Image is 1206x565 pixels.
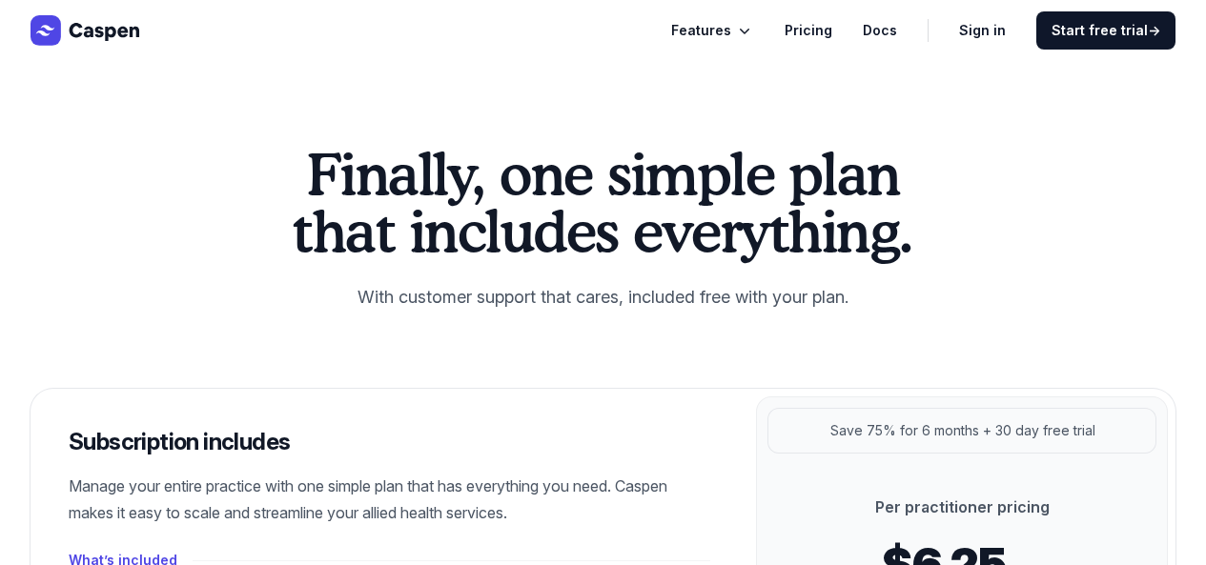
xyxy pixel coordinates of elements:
p: Per practitioner pricing [841,495,1084,518]
span: Features [671,19,731,42]
a: Docs [863,19,897,42]
h2: Finally, one simple plan that includes everything. [283,145,924,259]
span: Start free trial [1052,21,1160,40]
h3: Subscription includes [69,427,710,457]
a: Sign in [959,19,1006,42]
p: With customer support that cares, included free with your plan. [283,282,924,313]
p: Manage your entire practice with one simple plan that has everything you need. Caspen makes it ea... [69,473,710,526]
a: Start free trial [1036,11,1175,50]
a: Pricing [785,19,832,42]
button: Features [671,19,754,42]
p: Save 75% for 6 months + 30 day free trial [830,419,1095,442]
span: → [1148,22,1160,38]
